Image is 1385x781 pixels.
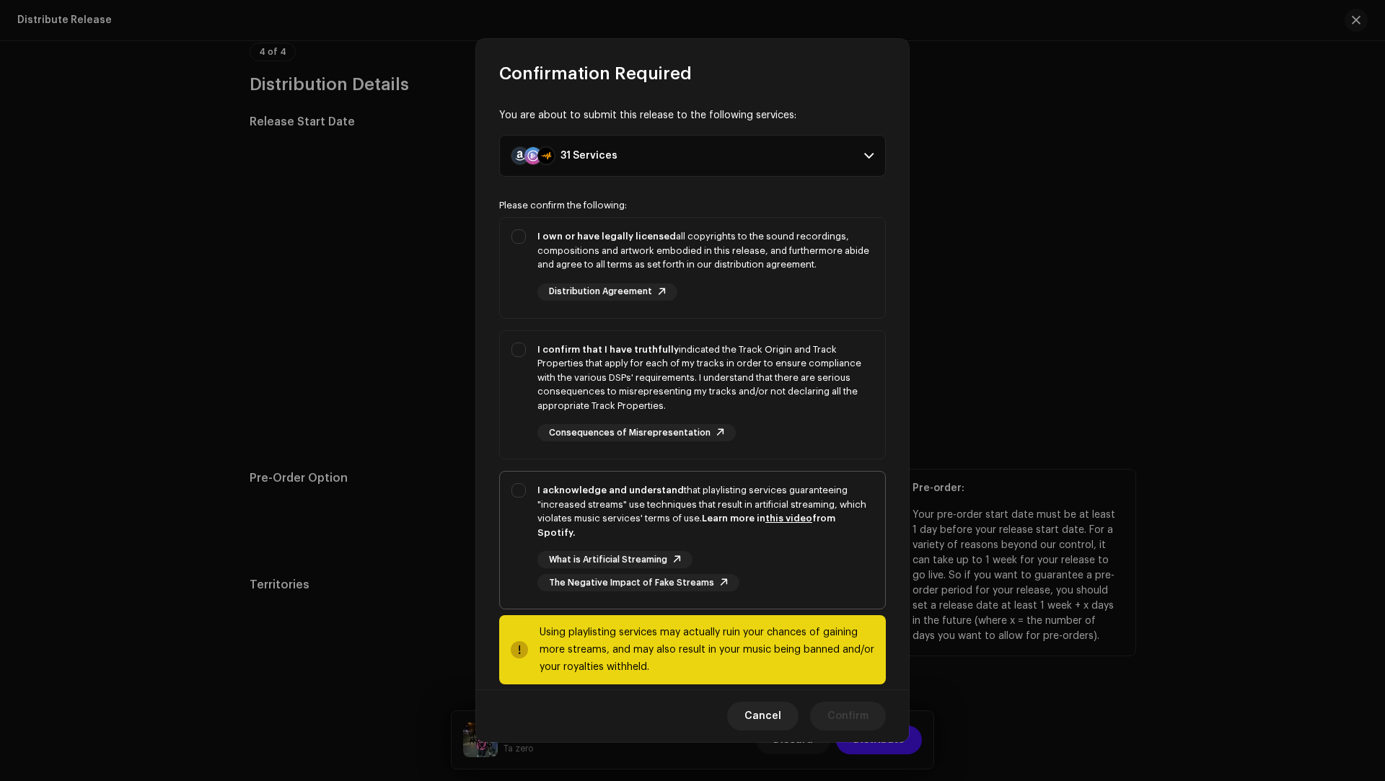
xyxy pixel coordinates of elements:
[537,343,874,413] div: indicated the Track Origin and Track Properties that apply for each of my tracks in order to ensu...
[765,513,812,523] a: this video
[744,702,781,731] span: Cancel
[499,62,692,85] span: Confirmation Required
[537,485,684,495] strong: I acknowledge and understand
[549,555,667,565] span: What is Artificial Streaming
[537,345,679,354] strong: I confirm that I have truthfully
[827,702,869,731] span: Confirm
[549,578,714,588] span: The Negative Impact of Fake Streams
[499,471,886,609] p-togglebutton: I acknowledge and understandthat playlisting services guaranteeing "increased streams" use techni...
[540,624,874,676] div: Using playlisting services may actually ruin your chances of gaining more streams, and may also r...
[537,231,676,241] strong: I own or have legally licensed
[499,135,886,177] p-accordion-header: 31 Services
[499,217,886,319] p-togglebutton: I own or have legally licensedall copyrights to the sound recordings, compositions and artwork em...
[499,108,886,123] div: You are about to submit this release to the following services:
[810,702,886,731] button: Confirm
[537,483,874,539] div: that playlisting services guaranteeing "increased streams" use techniques that result in artifici...
[549,428,711,438] span: Consequences of Misrepresentation
[727,702,799,731] button: Cancel
[499,200,886,211] div: Please confirm the following:
[560,150,617,162] div: 31 Services
[549,287,652,296] span: Distribution Agreement
[537,229,874,272] div: all copyrights to the sound recordings, compositions and artwork embodied in this release, and fu...
[499,330,886,460] p-togglebutton: I confirm that I have truthfullyindicated the Track Origin and Track Properties that apply for ea...
[537,513,835,537] strong: Learn more in from Spotify.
